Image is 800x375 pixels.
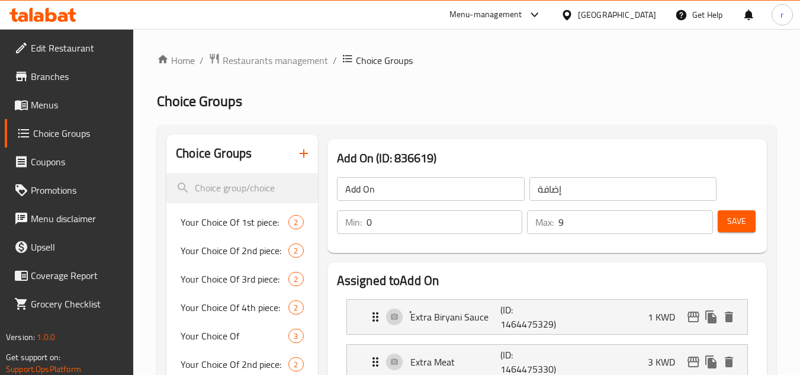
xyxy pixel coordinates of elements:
span: Choice Groups [33,126,124,140]
nav: breadcrumb [157,53,776,68]
div: Choices [288,243,303,258]
span: Menu disclaimer [31,211,124,226]
a: Coupons [5,148,134,176]
span: r [780,8,783,21]
div: Your Choice Of 2nd piece:2 [166,236,317,265]
span: Upsell [31,240,124,254]
button: Save [718,210,756,232]
span: 2 [289,274,303,285]
span: Branches [31,69,124,84]
span: Menus [31,98,124,112]
li: Expand [337,294,757,339]
span: 2 [289,217,303,228]
span: Your Choice Of 4th piece: [181,300,288,315]
span: Save [727,214,746,229]
div: Expand [347,300,747,334]
span: Coupons [31,155,124,169]
h3: Add On (ID: 836619) [337,149,757,168]
a: Coverage Report [5,261,134,290]
p: Max: [535,215,554,229]
button: delete [720,353,738,371]
span: 2 [289,245,303,257]
a: Edit Restaurant [5,34,134,62]
span: 1.0.0 [37,329,55,345]
span: Your Choice Of [181,329,288,343]
span: Your Choice Of 2nd piece: [181,243,288,258]
span: Edit Restaurant [31,41,124,55]
div: Choices [288,357,303,371]
p: Min: [345,215,362,229]
span: 3 [289,331,303,342]
a: Restaurants management [208,53,328,68]
div: Your Choice Of 1st piece:2 [166,208,317,236]
p: Extra Meat [410,355,501,369]
span: Grocery Checklist [31,297,124,311]
a: Branches [5,62,134,91]
div: Choices [288,215,303,229]
div: Choices [288,329,303,343]
div: [GEOGRAPHIC_DATA] [578,8,656,21]
a: Menus [5,91,134,119]
button: delete [720,308,738,326]
button: edit [685,308,702,326]
a: Promotions [5,176,134,204]
div: Choices [288,300,303,315]
span: Your Choice Of 1st piece: [181,215,288,229]
p: 3 KWD [648,355,685,369]
span: Version: [6,329,35,345]
a: Menu disclaimer [5,204,134,233]
li: / [200,53,204,68]
input: search [166,173,317,203]
a: Upsell [5,233,134,261]
div: Menu-management [449,8,522,22]
span: Choice Groups [157,88,242,114]
span: Choice Groups [356,53,413,68]
div: Your Choice Of3 [166,322,317,350]
a: Choice Groups [5,119,134,148]
span: 2 [289,302,303,313]
p: 1 KWD [648,310,685,324]
span: Get support on: [6,350,60,365]
div: Choices [288,272,303,286]
span: Your Choice Of 3rd piece: [181,272,288,286]
h2: Choice Groups [176,145,252,162]
span: Your Choice Of 2nd piece: [181,357,288,371]
button: edit [685,353,702,371]
li: / [333,53,337,68]
span: Promotions [31,183,124,197]
button: duplicate [702,353,720,371]
span: Restaurants management [223,53,328,68]
a: Home [157,53,195,68]
a: Grocery Checklist [5,290,134,318]
div: Your Choice Of 3rd piece:2 [166,265,317,293]
p: ُExtra Biryani Sauce [410,310,501,324]
button: duplicate [702,308,720,326]
div: Your Choice Of 4th piece:2 [166,293,317,322]
span: 2 [289,359,303,370]
span: Coverage Report [31,268,124,283]
p: (ID: 1464475329) [500,303,561,331]
h2: Assigned to Add On [337,272,757,290]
